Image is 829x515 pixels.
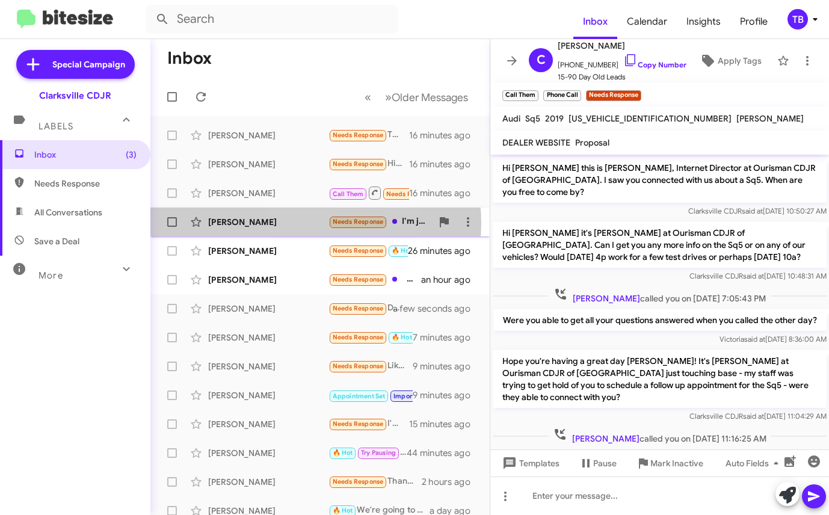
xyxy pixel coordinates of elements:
span: said at [743,412,764,421]
div: Liked “Hi [PERSON_NAME] it's [PERSON_NAME] at Ourisman CDJR of [GEOGRAPHIC_DATA]. Ready to upgrad... [328,359,413,373]
span: said at [744,335,765,344]
span: Clarksville CDJR [DATE] 10:50:27 AM [688,206,827,215]
button: Next [378,85,475,109]
span: 15-90 Day Old Leads [558,71,686,83]
div: [PERSON_NAME] [208,274,328,286]
a: Calendar [617,4,677,39]
span: C [537,51,546,70]
span: Try Pausing [361,449,396,457]
span: Needs Response [333,276,384,283]
small: Phone Call [543,90,581,101]
span: 🔥 Hot [333,449,353,457]
span: [PERSON_NAME] [573,293,640,304]
span: » [385,90,392,105]
button: TB [777,9,816,29]
nav: Page navigation example [358,85,475,109]
span: Pause [593,452,617,474]
div: [DATE] [328,244,408,257]
span: Appointment Set [333,392,386,400]
span: Labels [39,121,73,132]
span: [PHONE_NUMBER] [558,53,686,71]
span: Mark Inactive [650,452,703,474]
span: Needs Response [333,304,384,312]
a: Profile [730,4,777,39]
div: 15 minutes ago [409,418,480,430]
span: called you on [DATE] 7:05:43 PM [549,287,771,304]
span: Needs Response [333,420,384,428]
span: « [365,90,371,105]
span: Clarksville CDJR [DATE] 11:04:29 AM [689,412,827,421]
div: 7 minutes ago [413,332,480,344]
a: Insights [677,4,730,39]
span: Needs Response [333,362,384,370]
button: Previous [357,85,378,109]
p: Hi [PERSON_NAME] this is [PERSON_NAME], Internet Director at Ourisman CDJR of [GEOGRAPHIC_DATA]. ... [493,157,827,203]
span: Templates [500,452,559,474]
div: No [328,387,413,402]
span: [PERSON_NAME] [558,39,686,53]
span: All Conversations [34,206,102,218]
span: Needs Response [333,218,384,226]
div: When you offer more for my trade. Please talk to [PERSON_NAME] in your finance department [328,273,421,286]
button: Auto Fields [716,452,793,474]
div: [PERSON_NAME] [208,129,328,141]
span: Needs Response [333,131,384,139]
span: Needs Response [386,190,437,198]
div: [PERSON_NAME] [208,418,328,430]
span: [US_VEHICLE_IDENTIFICATION_NUMBER] [569,113,732,124]
span: Needs Response [34,177,137,190]
a: Special Campaign [16,50,135,79]
div: 44 minutes ago [408,447,480,459]
div: [PERSON_NAME] [208,447,328,459]
div: I'm just in the research stage right now not looking to buy till late fall [328,215,432,229]
h1: Inbox [167,49,212,68]
div: [PERSON_NAME] [208,389,328,401]
button: Mark Inactive [626,452,713,474]
div: Inbound Call [328,185,409,200]
button: Pause [569,452,626,474]
div: [PERSON_NAME] [208,216,328,228]
p: Hi [PERSON_NAME] it's [PERSON_NAME] at Ourisman CDJR of [GEOGRAPHIC_DATA]. Can I get you any more... [493,222,827,268]
div: [URL][DOMAIN_NAME] [328,330,413,344]
span: Call Them [333,190,364,198]
span: Save a Deal [34,235,79,247]
div: I'm very interested, but I don't want to waste your time. I need a vehicle for $15 to $20k out th... [328,417,409,431]
span: Needs Response [333,160,384,168]
span: Proposal [575,137,609,148]
div: [PERSON_NAME] [208,332,328,344]
div: Do you have a time available [DATE]? [328,301,408,315]
span: called you on [DATE] 11:16:25 AM [548,427,771,445]
span: Needs Response [333,478,384,486]
div: [PERSON_NAME] [208,245,328,257]
span: [PERSON_NAME] [572,433,639,444]
span: Clarksville CDJR [DATE] 10:48:31 AM [689,271,827,280]
span: Inbox [34,149,137,161]
div: [PERSON_NAME] [208,158,328,170]
div: My wife has about 4000 miles left on her lease of her blazer EV and a lease is up next June. So w... [328,446,408,460]
span: 🔥 Hot [392,333,412,341]
span: (3) [126,149,137,161]
p: Were you able to get all your questions answered when you called the other day? [493,309,827,331]
div: Thanks, [GEOGRAPHIC_DATA]. I talked to your sales manager [DATE]. He could not honor the deal tha... [328,128,409,142]
span: said at [742,206,763,215]
span: More [39,270,63,281]
span: [PERSON_NAME] [736,113,804,124]
span: 🔥 Hot [392,247,412,254]
span: Special Campaign [52,58,125,70]
div: 9 minutes ago [413,360,480,372]
span: 🔥 Hot [333,507,353,514]
div: [PERSON_NAME] [208,187,328,199]
div: a few seconds ago [408,303,480,315]
div: Hi, I already found a vehicle. Thank you! [328,157,409,171]
button: Templates [490,452,569,474]
span: 2019 [545,113,564,124]
div: an hour ago [421,274,480,286]
div: 16 minutes ago [409,129,480,141]
a: Copy Number [623,60,686,69]
span: Needs Response [333,333,384,341]
div: 9 minutes ago [413,389,480,401]
span: Inbox [573,4,617,39]
span: DEALER WEBSITE [502,137,570,148]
